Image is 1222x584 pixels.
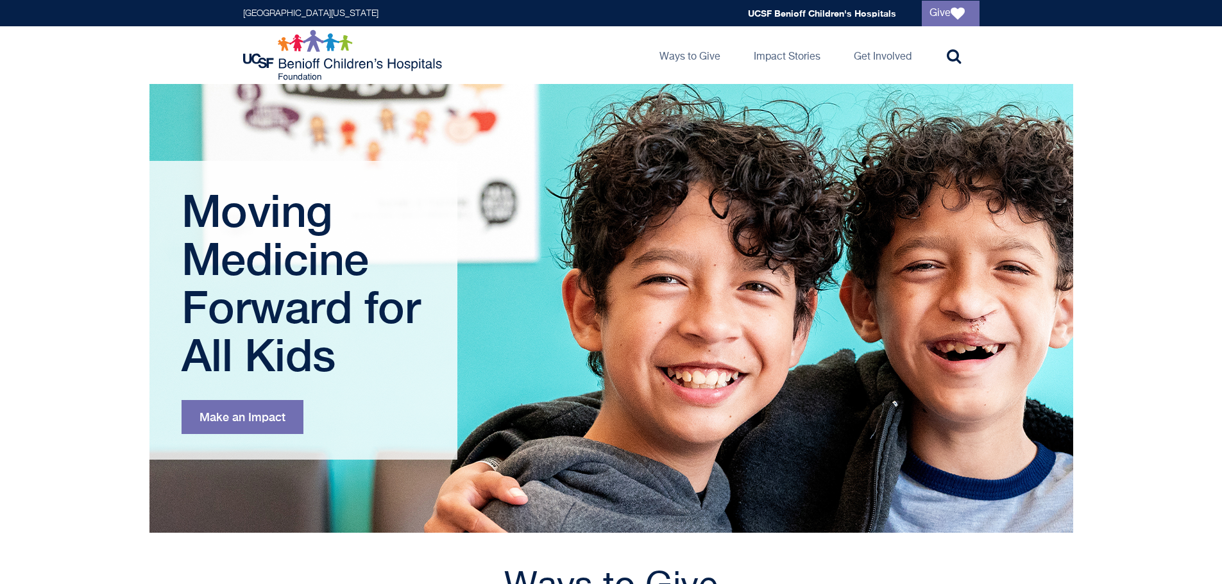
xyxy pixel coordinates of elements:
[243,29,445,81] img: Logo for UCSF Benioff Children's Hospitals Foundation
[743,26,831,84] a: Impact Stories
[844,26,922,84] a: Get Involved
[922,1,980,26] a: Give
[649,26,731,84] a: Ways to Give
[243,9,378,18] a: [GEOGRAPHIC_DATA][US_STATE]
[182,187,429,379] h1: Moving Medicine Forward for All Kids
[182,400,303,434] a: Make an Impact
[748,8,896,19] a: UCSF Benioff Children's Hospitals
